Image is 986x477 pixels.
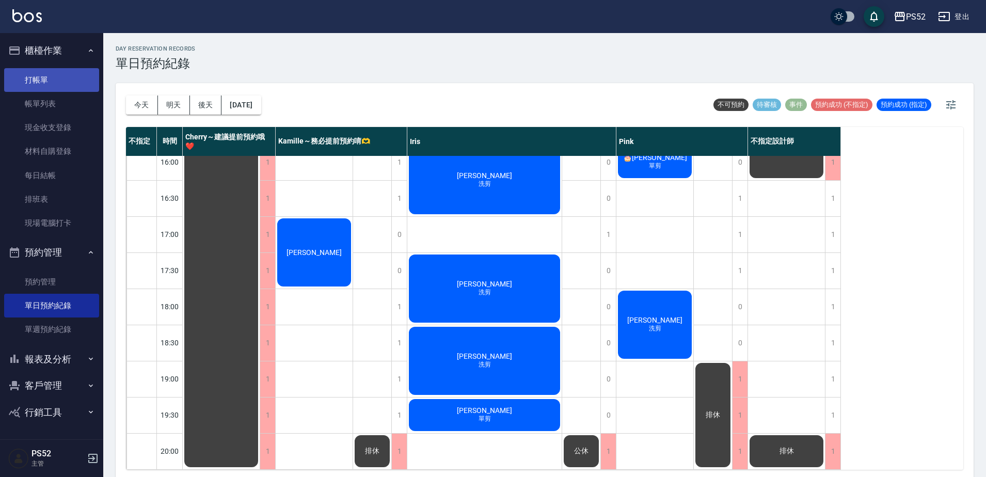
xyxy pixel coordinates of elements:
[877,100,931,109] span: 預約成功 (指定)
[732,434,748,469] div: 1
[476,288,493,297] span: 洗剪
[260,325,275,361] div: 1
[732,325,748,361] div: 0
[8,448,29,469] img: Person
[4,346,99,373] button: 報表及分析
[4,294,99,317] a: 單日預約紀錄
[825,397,840,433] div: 1
[260,253,275,289] div: 1
[476,415,493,423] span: 單剪
[116,56,196,71] h3: 單日預約紀錄
[732,217,748,252] div: 1
[713,100,749,109] span: 不可預約
[157,252,183,289] div: 17:30
[260,145,275,180] div: 1
[260,434,275,469] div: 1
[600,434,616,469] div: 1
[825,145,840,180] div: 1
[825,361,840,397] div: 1
[391,397,407,433] div: 1
[600,361,616,397] div: 0
[4,372,99,399] button: 客戶管理
[777,447,796,456] span: 排休
[4,317,99,341] a: 單週預約紀錄
[157,144,183,180] div: 16:00
[748,127,841,156] div: 不指定設計師
[906,10,926,23] div: PS52
[811,100,872,109] span: 預約成功 (不指定)
[600,217,616,252] div: 1
[4,37,99,64] button: 櫃檯作業
[455,406,514,415] span: [PERSON_NAME]
[455,280,514,288] span: [PERSON_NAME]
[284,248,344,257] span: [PERSON_NAME]
[625,316,685,324] span: [PERSON_NAME]
[4,239,99,266] button: 預約管理
[600,181,616,216] div: 0
[704,410,722,420] span: 排休
[732,181,748,216] div: 1
[825,181,840,216] div: 1
[276,127,407,156] div: Kamille～務必提前預約唷🫶
[260,289,275,325] div: 1
[572,447,591,456] span: 公休
[4,164,99,187] a: 每日結帳
[190,96,222,115] button: 後天
[825,217,840,252] div: 1
[4,139,99,163] a: 材料自購登錄
[732,253,748,289] div: 1
[600,253,616,289] div: 0
[825,289,840,325] div: 1
[600,325,616,361] div: 0
[864,6,884,27] button: save
[158,96,190,115] button: 明天
[825,325,840,361] div: 1
[157,433,183,469] div: 20:00
[4,270,99,294] a: 預約管理
[455,352,514,360] span: [PERSON_NAME]
[455,171,514,180] span: [PERSON_NAME]
[260,217,275,252] div: 1
[391,145,407,180] div: 1
[621,153,689,162] span: 🎂 [PERSON_NAME]
[4,92,99,116] a: 帳單列表
[732,361,748,397] div: 1
[4,211,99,235] a: 現場電腦打卡
[126,96,158,115] button: 今天
[600,397,616,433] div: 0
[391,217,407,252] div: 0
[4,399,99,426] button: 行銷工具
[753,100,781,109] span: 待審核
[600,289,616,325] div: 0
[31,459,84,468] p: 主管
[407,127,616,156] div: Iris
[600,145,616,180] div: 0
[391,253,407,289] div: 0
[157,216,183,252] div: 17:00
[157,180,183,216] div: 16:30
[4,68,99,92] a: 打帳單
[825,253,840,289] div: 1
[260,181,275,216] div: 1
[260,397,275,433] div: 1
[476,180,493,188] span: 洗剪
[116,45,196,52] h2: day Reservation records
[157,289,183,325] div: 18:00
[221,96,261,115] button: [DATE]
[647,324,663,333] span: 洗剪
[732,145,748,180] div: 0
[889,6,930,27] button: PS52
[363,447,381,456] span: 排休
[825,434,840,469] div: 1
[732,289,748,325] div: 0
[391,181,407,216] div: 1
[391,434,407,469] div: 1
[157,361,183,397] div: 19:00
[391,361,407,397] div: 1
[157,127,183,156] div: 時間
[647,162,663,170] span: 單剪
[4,116,99,139] a: 現金收支登錄
[785,100,807,109] span: 事件
[732,397,748,433] div: 1
[391,289,407,325] div: 1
